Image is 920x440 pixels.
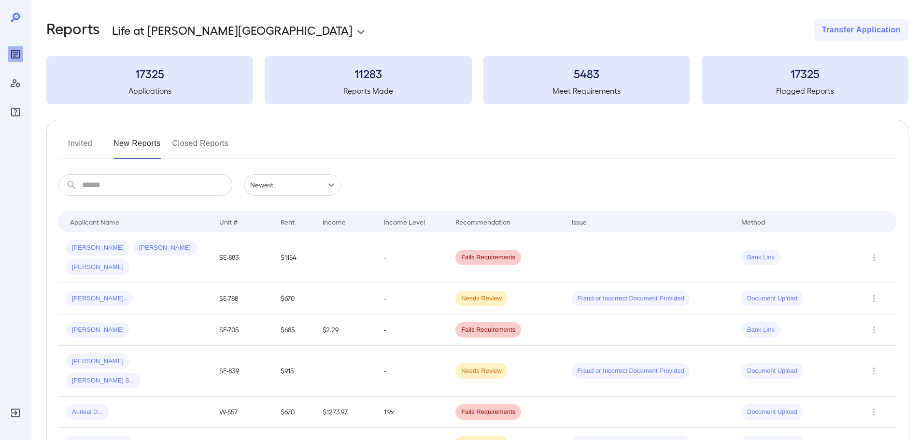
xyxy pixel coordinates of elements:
div: Issue [572,216,587,227]
button: Row Actions [866,363,882,379]
td: - [376,232,448,283]
td: W-557 [212,397,273,428]
span: Aurieal D... [66,408,109,417]
td: $915 [273,346,315,397]
span: Fraud or Incorrect Document Provided [572,294,690,303]
span: Needs Review [455,294,508,303]
button: Transfer Application [814,19,908,41]
h2: Reports [46,19,100,41]
span: [PERSON_NAME] S... [66,376,141,385]
td: SE-839 [212,346,273,397]
h5: Meet Requirements [483,85,690,97]
h5: Reports Made [265,85,471,97]
div: Income Level [384,216,425,227]
td: - [376,283,448,314]
span: Document Upload [741,408,803,417]
h3: 11283 [265,66,471,81]
div: Income [323,216,346,227]
td: $685 [273,314,315,346]
span: Fails Requirements [455,408,521,417]
span: [PERSON_NAME] [133,243,197,253]
summary: 17325Applications11283Reports Made5483Meet Requirements17325Flagged Reports [46,56,908,104]
div: Manage Users [8,75,23,91]
button: Row Actions [866,322,882,338]
td: $2.29 [315,314,376,346]
td: - [376,314,448,346]
h3: 5483 [483,66,690,81]
span: [PERSON_NAME].. [66,294,133,303]
div: Applicant Name [70,216,119,227]
span: [PERSON_NAME] [66,263,129,272]
td: $670 [273,283,315,314]
h5: Flagged Reports [702,85,908,97]
td: $1154 [273,232,315,283]
button: Row Actions [866,404,882,420]
span: Fails Requirements [455,253,521,262]
button: New Reports [113,136,161,159]
div: FAQ [8,104,23,120]
button: Closed Reports [172,136,229,159]
span: Bank Link [741,326,780,335]
td: $1273.97 [315,397,376,428]
h3: 17325 [702,66,908,81]
div: Method [741,216,765,227]
h3: 17325 [46,66,253,81]
td: 1.9x [376,397,448,428]
span: Fails Requirements [455,326,521,335]
span: [PERSON_NAME] [66,357,129,366]
div: Newest [244,174,340,196]
td: - [376,346,448,397]
span: Document Upload [741,367,803,376]
span: Bank Link [741,253,780,262]
div: Log Out [8,405,23,421]
div: Unit # [219,216,238,227]
span: [PERSON_NAME] [66,243,129,253]
td: $670 [273,397,315,428]
div: Reports [8,46,23,62]
span: Fraud or Incorrect Document Provided [572,367,690,376]
td: SE-788 [212,283,273,314]
span: Needs Review [455,367,508,376]
div: Rent [281,216,296,227]
td: SE-883 [212,232,273,283]
button: Invited [58,136,102,159]
span: Document Upload [741,294,803,303]
td: SE-705 [212,314,273,346]
button: Row Actions [866,250,882,265]
button: Row Actions [866,291,882,306]
div: Recommendation [455,216,510,227]
span: [PERSON_NAME] [66,326,129,335]
h5: Applications [46,85,253,97]
p: Life at [PERSON_NAME][GEOGRAPHIC_DATA] [112,22,353,38]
